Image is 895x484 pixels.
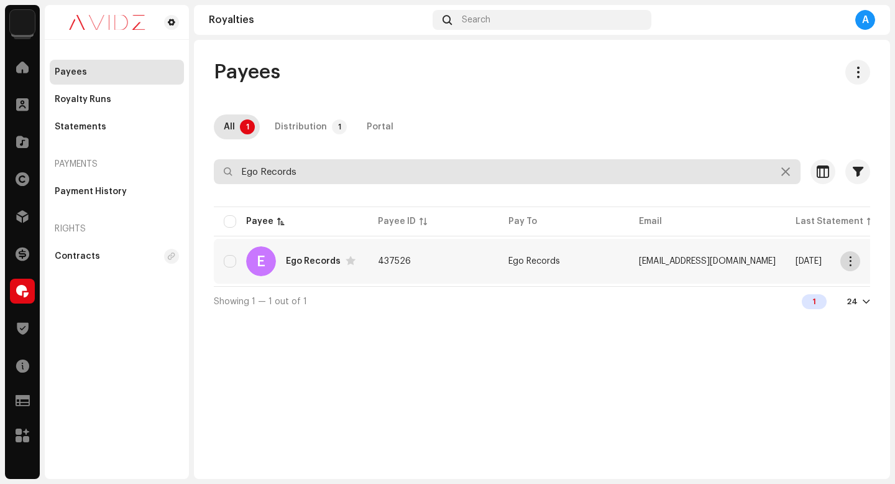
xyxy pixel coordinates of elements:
[55,251,100,261] div: Contracts
[462,15,490,25] span: Search
[50,60,184,85] re-m-nav-item: Payees
[796,215,863,228] div: Last Statement
[367,114,393,139] div: Portal
[10,10,35,35] img: 10d72f0b-d06a-424f-aeaa-9c9f537e57b6
[240,119,255,134] p-badge: 1
[855,10,875,30] div: A
[847,297,858,307] div: 24
[508,257,560,266] span: Ego Records
[50,179,184,204] re-m-nav-item: Payment History
[639,257,776,266] span: ajay.nprw70@gmail.com
[246,215,273,228] div: Payee
[50,114,184,139] re-m-nav-item: Statements
[55,95,111,105] div: Royalty Runs
[50,244,184,269] re-m-nav-item: Contracts
[224,114,235,139] div: All
[214,159,801,184] input: Search
[55,67,87,77] div: Payees
[378,215,416,228] div: Payee ID
[796,257,822,266] span: Jun 2025
[378,257,411,266] span: 437526
[214,297,307,306] span: Showing 1 — 1 out of 1
[214,60,280,85] span: Payees
[50,149,184,179] re-a-nav-header: Payments
[275,114,327,139] div: Distribution
[55,187,127,197] div: Payment History
[802,294,827,309] div: 1
[50,87,184,112] re-m-nav-item: Royalty Runs
[55,15,159,30] img: 0c631eef-60b6-411a-a233-6856366a70de
[332,119,347,134] p-badge: 1
[209,15,428,25] div: Royalties
[286,257,341,266] div: Ego Records
[50,214,184,244] re-a-nav-header: Rights
[55,122,106,132] div: Statements
[246,246,276,276] div: E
